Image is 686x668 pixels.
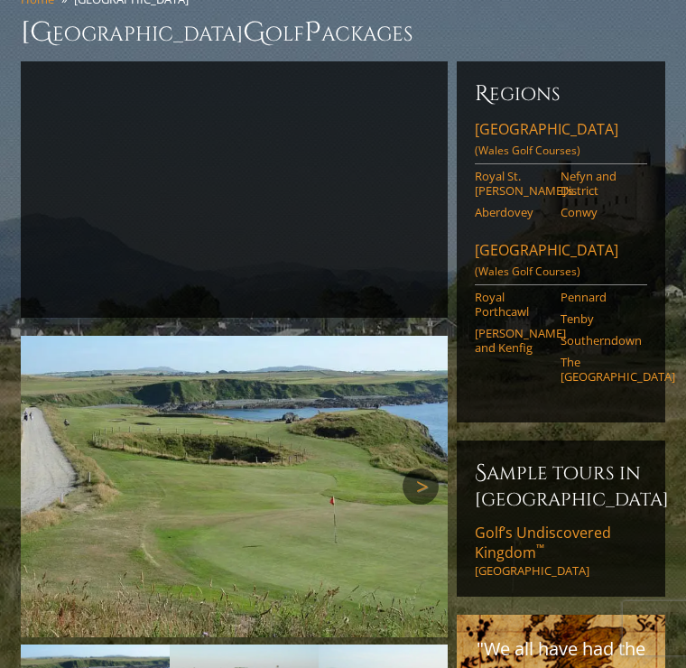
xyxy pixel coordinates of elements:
[561,355,635,385] a: The [GEOGRAPHIC_DATA]
[561,290,635,304] a: Pennard
[475,523,611,562] span: Golf’s Undiscovered Kingdom
[21,14,665,51] h1: [GEOGRAPHIC_DATA] olf ackages
[475,119,647,164] a: [GEOGRAPHIC_DATA](Wales Golf Courses)
[536,541,544,556] sup: ™
[475,143,580,158] span: (Wales Golf Courses)
[475,459,647,512] h6: Sample Tours in [GEOGRAPHIC_DATA]
[475,326,550,356] a: [PERSON_NAME] and Kenfig
[475,169,550,199] a: Royal St. [PERSON_NAME]’s
[475,523,647,579] a: Golf’s Undiscovered Kingdom™[GEOGRAPHIC_DATA]
[561,333,635,348] a: Southerndown
[561,169,635,199] a: Nefyn and District
[475,79,647,108] h6: Regions
[304,14,321,51] span: P
[475,290,550,320] a: Royal Porthcawl
[39,79,430,300] iframe: Sir-Nick-on-Wales
[475,264,580,279] span: (Wales Golf Courses)
[475,205,550,219] a: Aberdovey
[243,14,265,51] span: G
[561,205,635,219] a: Conwy
[403,469,439,505] a: Next
[475,240,647,285] a: [GEOGRAPHIC_DATA](Wales Golf Courses)
[561,311,635,326] a: Tenby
